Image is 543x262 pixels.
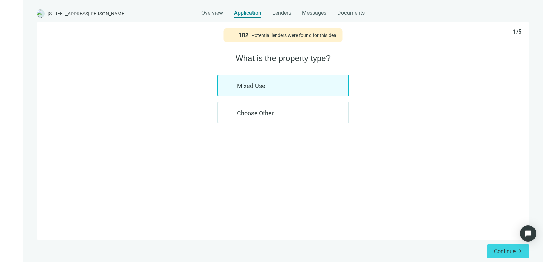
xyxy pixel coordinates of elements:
[217,75,349,96] div: Mixed Use
[234,9,261,16] span: Application
[37,9,45,18] img: deal-logo
[302,9,326,16] span: Messages
[337,9,365,16] span: Documents
[217,102,349,123] div: Choose Other
[494,248,516,255] span: Continue
[48,10,126,17] span: [STREET_ADDRESS][PERSON_NAME]
[517,248,522,254] span: arrow_forward
[201,9,223,16] span: Overview
[238,31,248,39] span: 182
[251,33,337,38] div: Potential lenders were found for this deal
[45,53,521,64] h2: What is the property type?
[520,225,536,242] div: Open Intercom Messenger
[487,244,529,258] button: Continuearrow_forward
[272,9,291,16] span: Lenders
[513,28,521,35] span: 1/5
